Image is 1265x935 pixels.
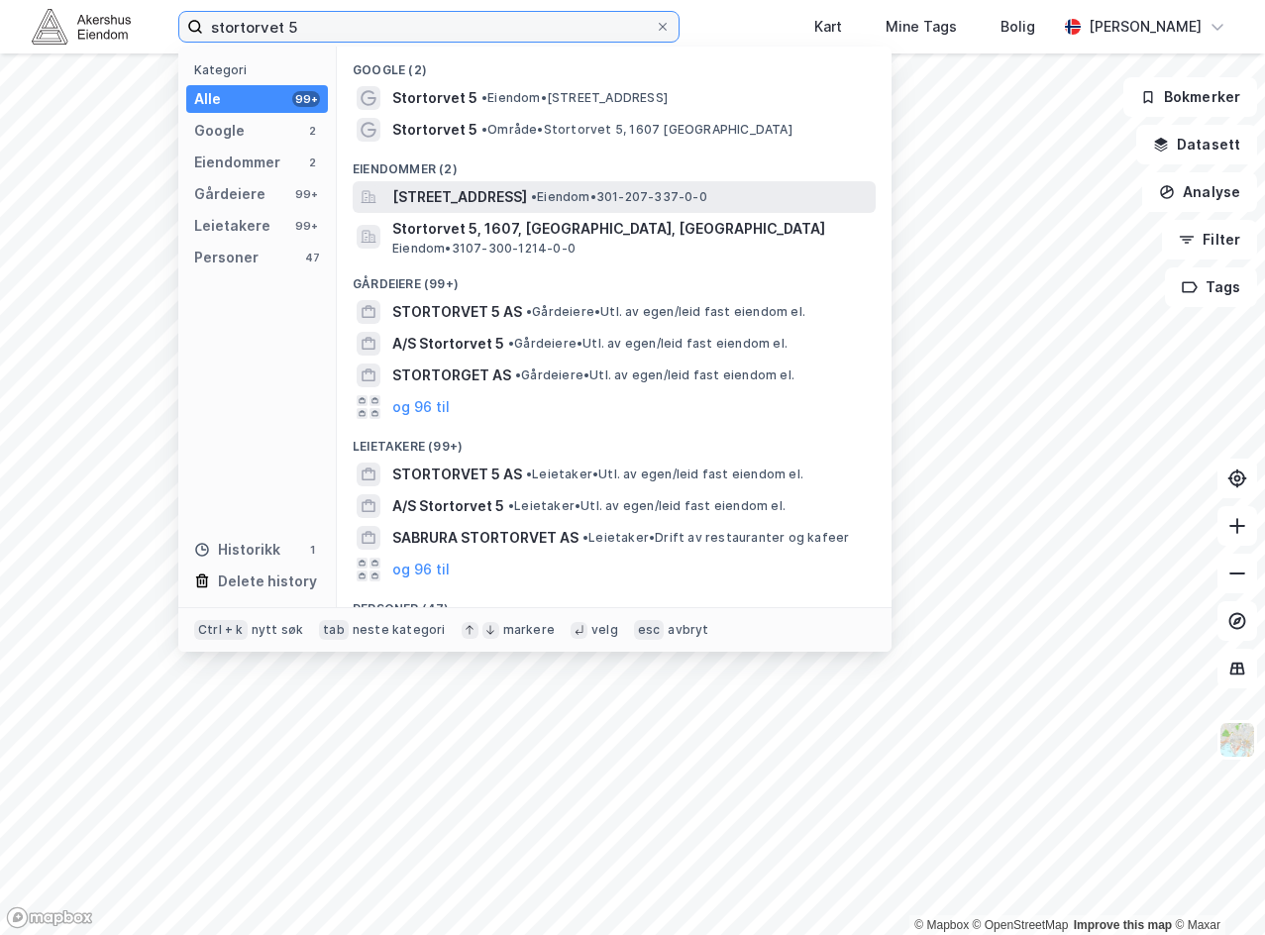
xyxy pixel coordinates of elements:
[481,90,668,106] span: Eiendom • [STREET_ADDRESS]
[292,91,320,107] div: 99+
[319,620,349,640] div: tab
[392,395,450,419] button: og 96 til
[1165,267,1257,307] button: Tags
[194,246,259,269] div: Personer
[337,585,892,621] div: Personer (47)
[1001,15,1035,39] div: Bolig
[337,146,892,181] div: Eiendommer (2)
[194,538,280,562] div: Historikk
[531,189,537,204] span: •
[582,530,849,546] span: Leietaker • Drift av restauranter og kafeer
[1162,220,1257,260] button: Filter
[392,300,522,324] span: STORTORVET 5 AS
[1218,721,1256,759] img: Z
[508,336,788,352] span: Gårdeiere • Utl. av egen/leid fast eiendom el.
[481,90,487,105] span: •
[1074,918,1172,932] a: Improve this map
[304,123,320,139] div: 2
[392,217,868,241] span: Stortorvet 5, 1607, [GEOGRAPHIC_DATA], [GEOGRAPHIC_DATA]
[591,622,618,638] div: velg
[886,15,957,39] div: Mine Tags
[304,542,320,558] div: 1
[1166,840,1265,935] div: Kontrollprogram for chat
[526,467,803,482] span: Leietaker • Utl. av egen/leid fast eiendom el.
[392,526,579,550] span: SABRURA STORTORVET AS
[526,304,805,320] span: Gårdeiere • Utl. av egen/leid fast eiendom el.
[582,530,588,545] span: •
[668,622,708,638] div: avbryt
[292,186,320,202] div: 99+
[531,189,707,205] span: Eiendom • 301-207-337-0-0
[814,15,842,39] div: Kart
[392,494,504,518] span: A/S Stortorvet 5
[392,364,511,387] span: STORTORGET AS
[973,918,1069,932] a: OpenStreetMap
[508,498,514,513] span: •
[634,620,665,640] div: esc
[1123,77,1257,117] button: Bokmerker
[337,260,892,296] div: Gårdeiere (99+)
[508,336,514,351] span: •
[194,62,328,77] div: Kategori
[914,918,969,932] a: Mapbox
[526,467,532,481] span: •
[337,47,892,82] div: Google (2)
[203,12,655,42] input: Søk på adresse, matrikkel, gårdeiere, leietakere eller personer
[392,185,527,209] span: [STREET_ADDRESS]
[194,151,280,174] div: Eiendommer
[392,241,576,257] span: Eiendom • 3107-300-1214-0-0
[292,218,320,234] div: 99+
[218,570,317,593] div: Delete history
[252,622,304,638] div: nytt søk
[526,304,532,319] span: •
[515,367,521,382] span: •
[392,558,450,581] button: og 96 til
[481,122,487,137] span: •
[508,498,786,514] span: Leietaker • Utl. av egen/leid fast eiendom el.
[194,87,221,111] div: Alle
[304,250,320,265] div: 47
[481,122,792,138] span: Område • Stortorvet 5, 1607 [GEOGRAPHIC_DATA]
[194,119,245,143] div: Google
[1089,15,1202,39] div: [PERSON_NAME]
[392,118,477,142] span: Stortorvet 5
[337,423,892,459] div: Leietakere (99+)
[194,182,265,206] div: Gårdeiere
[194,214,270,238] div: Leietakere
[392,463,522,486] span: STORTORVET 5 AS
[304,155,320,170] div: 2
[194,620,248,640] div: Ctrl + k
[1166,840,1265,935] iframe: Chat Widget
[392,332,504,356] span: A/S Stortorvet 5
[503,622,555,638] div: markere
[1142,172,1257,212] button: Analyse
[515,367,794,383] span: Gårdeiere • Utl. av egen/leid fast eiendom el.
[32,9,131,44] img: akershus-eiendom-logo.9091f326c980b4bce74ccdd9f866810c.svg
[1136,125,1257,164] button: Datasett
[6,906,93,929] a: Mapbox homepage
[353,622,446,638] div: neste kategori
[392,86,477,110] span: Stortorvet 5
